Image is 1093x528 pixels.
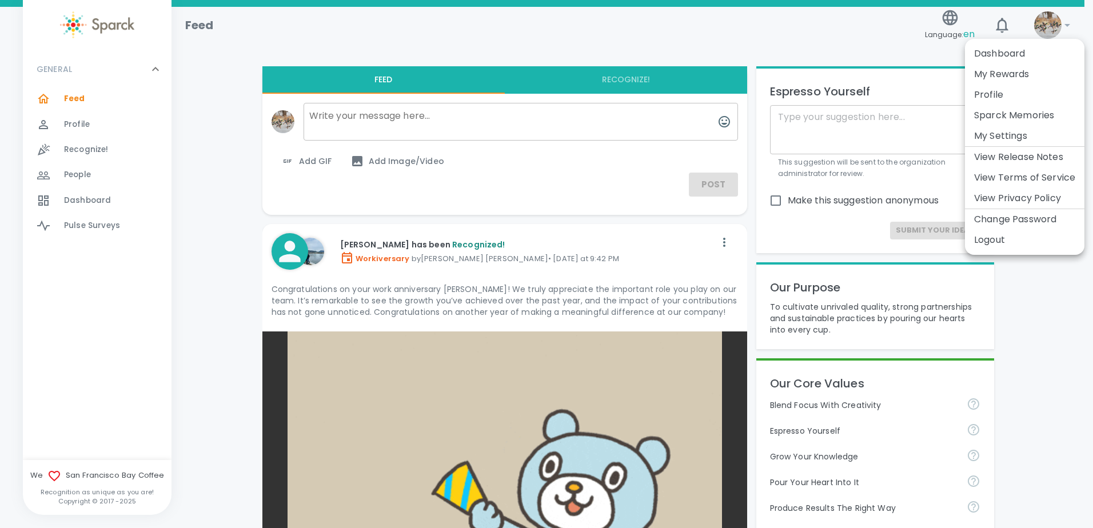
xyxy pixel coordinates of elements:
[965,85,1084,105] li: Profile
[965,43,1084,64] li: Dashboard
[974,171,1075,185] a: View Terms of Service
[965,126,1084,146] li: My Settings
[974,150,1063,164] a: View Release Notes
[965,105,1084,126] li: Sparck Memories
[974,191,1061,205] a: View Privacy Policy
[965,230,1084,250] li: Logout
[965,64,1084,85] li: My Rewards
[965,209,1084,230] li: Change Password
